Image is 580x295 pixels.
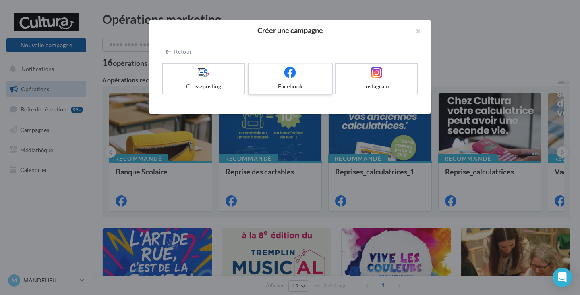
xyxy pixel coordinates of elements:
[252,82,328,90] div: Facebook
[162,27,418,34] h2: Créer une campagne
[166,82,241,90] div: Cross-posting
[162,47,195,56] button: Retour
[339,82,414,90] div: Instagram
[553,268,572,287] div: Open Intercom Messenger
